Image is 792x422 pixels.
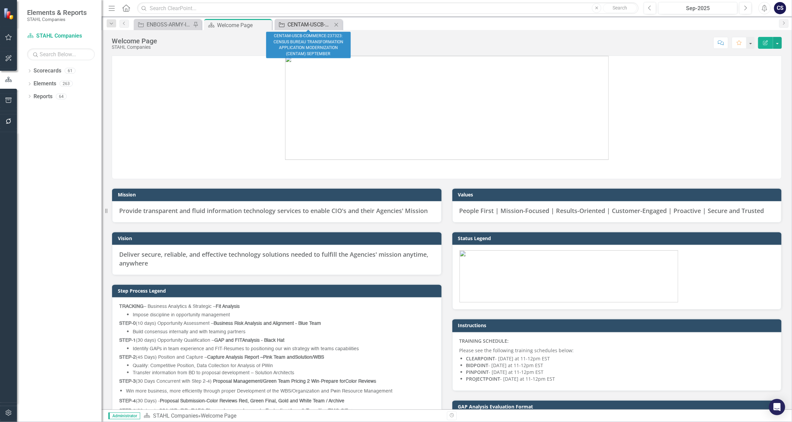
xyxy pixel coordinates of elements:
span: Provide transparent and fluid information technology services to enable CIO's and their Agencies'... [119,207,428,215]
li: - [DATE] at 11-12pm EST [466,376,775,382]
div: CENTAM-USCB-COMMERCE-237323: CENSUS BUREAU TRANSFORMATION APPLICATION MODERNIZATION (CENTAM) SEPT... [287,20,332,29]
strong: Solution/WBS [295,355,324,360]
span: (45 Days) [136,355,157,360]
div: Welcome Page [112,37,157,45]
strong: TRACKING [119,304,144,309]
strong: PINPOINT [466,369,489,375]
h3: Vision [118,236,438,241]
h3: Status Legend [458,236,778,241]
div: CENTAM-USCB-COMMERCE-237323: CENSUS BUREAU TRANSFORMATION APPLICATION MODERNIZATION (CENTAM) SEPT... [266,32,351,58]
strong: CLEARPOINT [466,355,495,362]
strong: Business Risk Analysis and Alignment - Blue Team [214,321,321,326]
strong: Pink Team and [263,355,295,360]
strong: STEP-3 [119,379,136,384]
span: Identify GAPs in team experience and FIT-Resumes to positioning our win strategy with teams capab... [133,346,359,351]
div: 61 [65,68,76,74]
span: 30 Days Concurrent with Step 2-4 [137,379,210,384]
a: ENBOSS-ARMY-ITES3 SB-221122 (Army National Guard ENBOSS Support Service Sustainment, Enhancement,... [135,20,191,29]
strong: STEP-1 [119,338,136,343]
div: ENBOSS-ARMY-ITES3 SB-221122 (Army National Guard ENBOSS Support Service Sustainment, Enhancement,... [147,20,191,29]
h3: Instructions [458,323,778,328]
strong: GAP and FIT [214,338,242,343]
strong: BIDPOINT [466,362,489,368]
span: (30 days) - ( [119,408,353,413]
span: (10 days) Opportunity Assessment – [119,321,321,326]
input: Search Below... [27,48,95,60]
span: (30 Days) - [119,399,344,403]
li: - [DATE] at 11-12pm EST [466,362,775,369]
strong: – [260,355,263,360]
strong: Analysis - Black Hat [242,338,284,343]
a: CENTAM-USCB-COMMERCE-237323: CENSUS BUREAU TRANSFORMATION APPLICATION MODERNIZATION (CENTAM) SEPT... [276,20,332,29]
span: Qualify: Competitive Position, Data Collection for Analysis of PWin [133,363,273,368]
img: image%20v4.png [285,56,609,160]
strong: STEP-5 [119,408,136,413]
strong: Proposal Management/Green Team Pricing 2 Win [213,379,319,384]
a: STAHL Companies [153,413,198,419]
strong: STEP-4 [119,399,136,403]
span: Deliver secure, reliable, and effective technology solutions needed to fulfill the Agencies' miss... [119,250,428,267]
p: Please see the following training schedules below: [459,346,775,354]
button: Search [603,3,637,13]
span: Impose discipline in opportunity management [133,313,230,317]
strong: Color Reviews [345,379,376,384]
span: Transfer information from BD to proposal development – Solution Architects [133,371,294,375]
li: - [DATE] at 11-12pm EST [466,355,775,362]
span: Position and Capture – [119,355,263,360]
span: Win more business, more efficiently through proper Development of the WBS/Organization and Pwin R... [126,389,392,394]
a: STAHL Companies [27,32,95,40]
span: Search [613,5,627,10]
div: STAHL Companies [112,45,157,50]
span: - [119,379,345,384]
div: Open Intercom Messenger [769,399,785,415]
h3: GAP Analysis Evaluation Format [458,404,778,409]
span: Administrator [108,413,140,419]
input: Search ClearPoint... [137,2,639,14]
div: Sep-2025 [661,4,735,13]
span: ( [136,379,137,384]
strong: PROJECTPOINT [466,376,500,382]
span: Build consensus internally and with teaming partners [133,330,245,334]
strong: Capture Analysis Report [207,355,259,360]
span: Elements & Reports [27,8,87,17]
strong: SSA / [159,408,171,413]
span: People First | Mission-Focused | Results-Oriented | Customer-Engaged | Proactive | Secure and Tru... [459,207,764,215]
strong: STEP-0 [119,321,136,326]
li: - [DATE] at 11-12pm EST [466,369,775,376]
h3: Mission [118,192,438,197]
div: Welcome Page [201,413,236,419]
div: » [144,412,442,420]
img: image%20v3.png [459,250,678,302]
strong: Proposal Submission- [160,399,207,403]
strong: STEP-2 [119,355,136,360]
span: – Business Analytics & Strategic – [119,304,240,309]
a: Elements [34,80,56,88]
h3: Values [458,192,778,197]
div: 64 [56,93,67,99]
strong: CRs/DRs/BAFO Phase - Lessons Learned - Evaluation [171,408,288,413]
strong: Fit Analysis [216,304,240,309]
strong: TRAINING SCHEDULE: [459,338,509,344]
a: Reports [34,93,52,101]
span: (30 days) Opportunity Qualification – [119,338,284,343]
span: ) [210,379,212,384]
strong: Award) Transition/PMO Office [290,408,353,413]
a: Scorecards [34,67,61,75]
button: CS [774,2,786,14]
strong: Color Reviews Red, Green Final, Gold and White Team / Archive [207,399,344,403]
h3: Step Process Legend [118,288,438,293]
img: ClearPoint Strategy [3,8,15,20]
button: Sep-2025 [658,2,737,14]
div: 263 [60,81,73,87]
div: Welcome Page [217,21,270,29]
small: STAHL Companies [27,17,87,22]
strong: Prepare for [321,379,345,384]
